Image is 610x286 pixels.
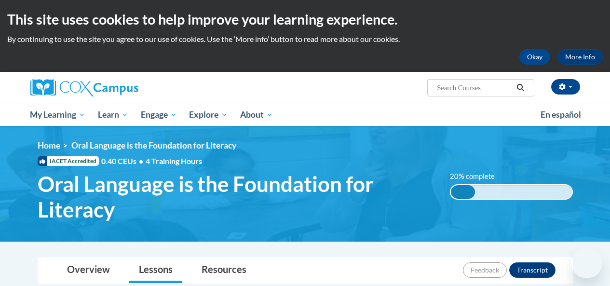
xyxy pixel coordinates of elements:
button: Okay [519,49,550,65]
img: Cox Campus [30,79,138,96]
a: My Learning [24,104,92,126]
span: • [139,156,143,165]
a: Explore [183,104,234,126]
a: About [234,104,279,126]
span: My Learning [30,109,85,121]
div: 20% complete [451,185,475,199]
span: About [240,109,273,121]
span: 0.40 CEUs [101,156,146,166]
a: Engage [135,104,183,126]
a: Cox Campus [30,79,204,96]
a: Learn [92,104,135,126]
span: Oral Language is the Foundation for Literacy [38,171,435,222]
h2: This site uses cookies to help improve your learning experience. [7,10,603,29]
a: Lessons [129,258,182,283]
span: 4 Training Hours [146,156,202,165]
div: Main menu [23,104,587,126]
span: Oral Language is the Foundation for Literacy [71,140,236,150]
button: Search [513,82,528,94]
button: Feedback [463,262,507,278]
span: Explore [189,109,228,121]
label: 20% complete [450,171,505,182]
span: Engage [141,109,177,121]
button: Account Settings [551,79,580,95]
a: More Info [557,49,603,65]
span: IACET Accredited [38,156,99,166]
a: Home [38,140,60,150]
a: En español [534,105,587,125]
p: By continuing to use the site you agree to our use of cookies. Use the ‘More info’ button to read... [7,34,603,44]
span: En español [541,109,581,120]
a: Overview [57,258,120,283]
button: Transcript [509,262,556,278]
input: Search Courses [436,82,513,94]
iframe: Button to launch messaging window [571,247,602,278]
a: Resources [192,258,256,283]
span: Learn [98,109,128,121]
